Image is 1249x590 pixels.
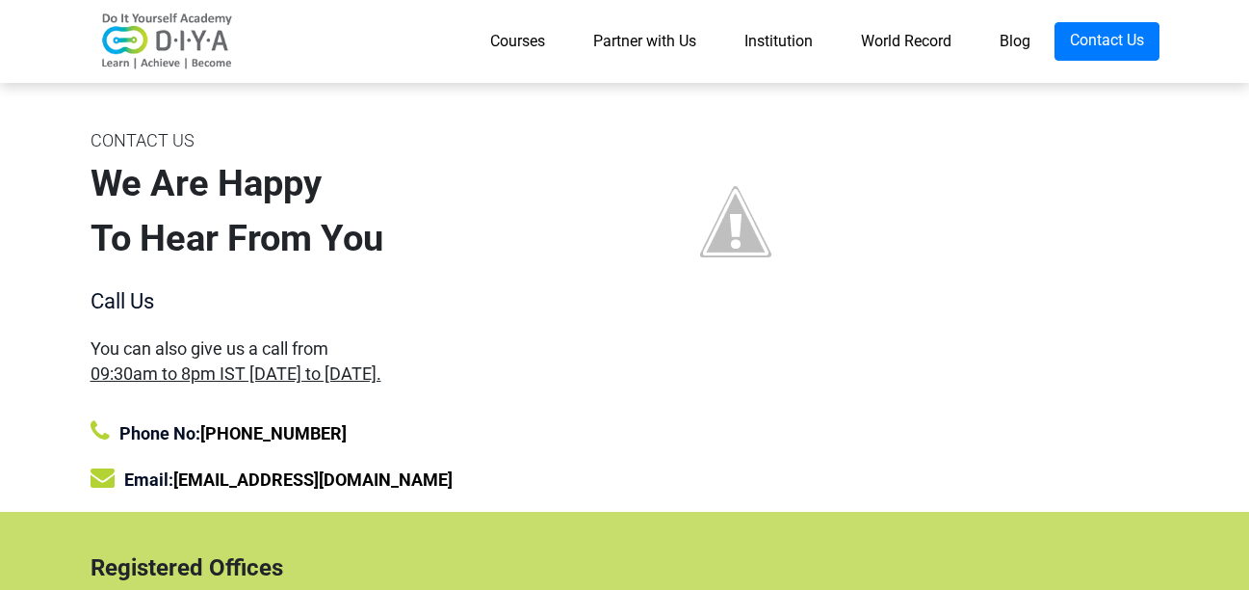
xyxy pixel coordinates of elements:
[200,423,347,443] a: [PHONE_NUMBER]
[76,550,1174,585] div: Registered Offices
[173,469,453,490] a: [EMAIL_ADDRESS][DOMAIN_NAME]
[91,285,611,317] div: Call Us
[91,156,611,266] div: We Are Happy To Hear From You
[976,22,1054,61] a: Blog
[91,466,611,493] div: Email:
[569,22,720,61] a: Partner with Us
[91,125,611,156] div: CONTACT US
[91,336,611,385] div: You can also give us a call from
[91,13,245,70] img: logo-v2.png
[91,419,611,446] div: Phone No:
[837,22,976,61] a: World Record
[720,22,837,61] a: Institution
[91,363,381,384] span: 09:30am to 8pm IST [DATE] to [DATE].
[639,125,832,318] img: contact%2Bus%2Bimage.jpg
[466,22,569,61] a: Courses
[1054,22,1159,61] a: Contact Us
